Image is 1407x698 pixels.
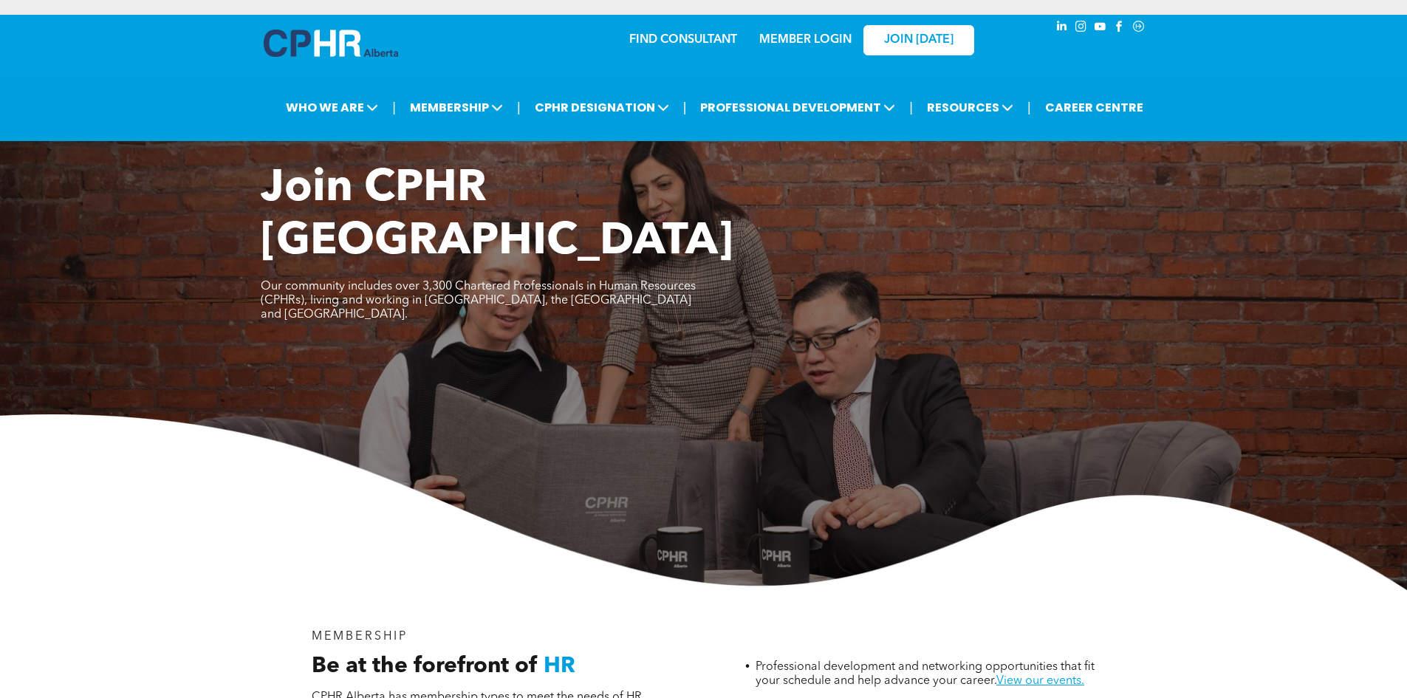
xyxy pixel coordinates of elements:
span: PROFESSIONAL DEVELOPMENT [696,94,900,121]
img: A blue and white logo for cp alberta [264,30,398,57]
a: linkedin [1054,18,1070,38]
span: HR [544,655,575,677]
span: CPHR DESIGNATION [530,94,674,121]
a: MEMBER LOGIN [759,34,852,46]
span: Join CPHR [GEOGRAPHIC_DATA] [261,167,733,264]
a: FIND CONSULTANT [629,34,737,46]
li: | [392,92,396,123]
span: Professional development and networking opportunities that fit your schedule and help advance you... [756,661,1095,687]
li: | [909,92,913,123]
a: CAREER CENTRE [1041,94,1148,121]
a: JOIN [DATE] [863,25,974,55]
a: Social network [1131,18,1147,38]
span: RESOURCES [922,94,1018,121]
span: MEMBERSHIP [405,94,507,121]
a: View our events. [996,675,1084,687]
span: Be at the forefront of [312,655,538,677]
li: | [1027,92,1031,123]
span: JOIN [DATE] [884,33,954,47]
li: | [683,92,687,123]
li: | [517,92,521,123]
a: youtube [1092,18,1109,38]
a: facebook [1112,18,1128,38]
span: MEMBERSHIP [312,631,408,643]
a: instagram [1073,18,1089,38]
span: WHO WE ARE [281,94,383,121]
span: Our community includes over 3,300 Chartered Professionals in Human Resources (CPHRs), living and ... [261,281,696,321]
